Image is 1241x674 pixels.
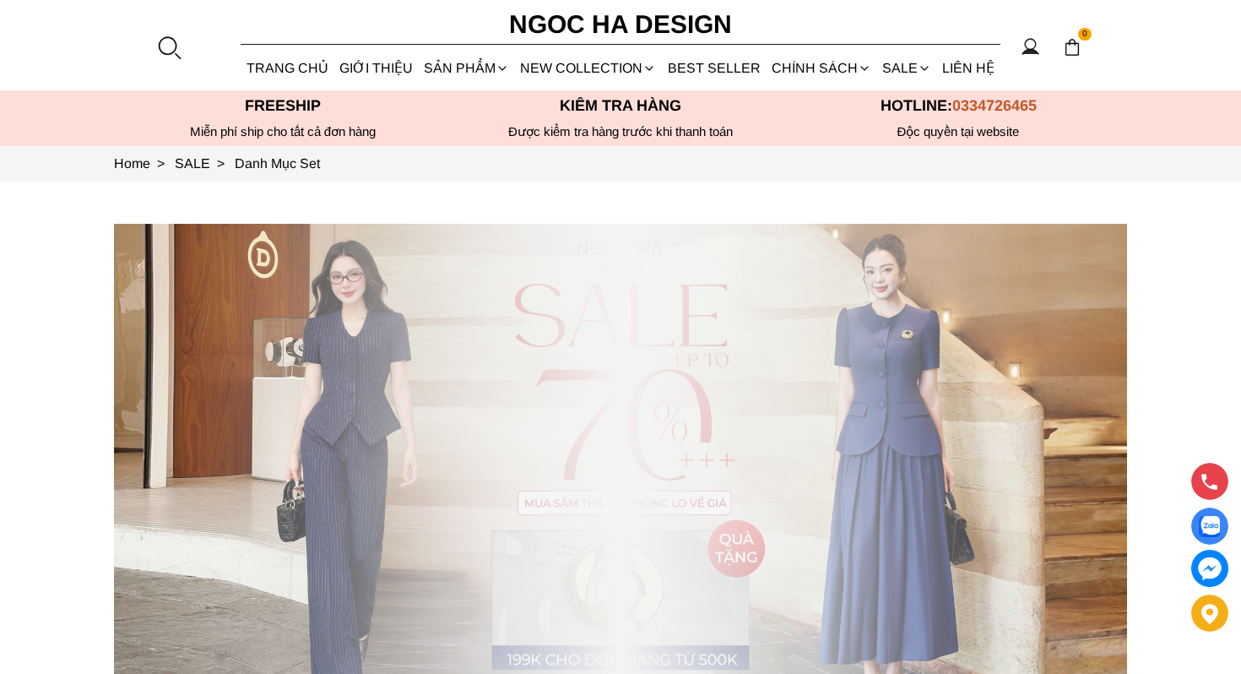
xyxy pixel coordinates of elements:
[789,124,1127,139] h6: Độc quyền tại website
[952,97,1037,114] span: 0334726465
[1191,550,1228,587] a: messenger
[877,46,937,90] a: SALE
[1199,516,1220,537] img: Display image
[1078,28,1092,41] span: 0
[114,124,452,139] div: Miễn phí ship cho tất cả đơn hàng
[210,156,231,171] span: >
[662,46,766,90] a: BEST SELLER
[114,156,175,171] a: Link to Home
[150,156,171,171] span: >
[333,46,418,90] a: GIỚI THIỆU
[789,97,1127,115] p: Hotline:
[515,46,662,90] a: NEW COLLECTION
[114,97,452,115] p: Freeship
[241,46,333,90] a: TRANG CHỦ
[452,124,789,139] p: Được kiểm tra hàng trước khi thanh toán
[766,46,876,90] div: Chính sách
[937,46,1000,90] a: LIÊN HỆ
[1063,38,1081,57] img: img-CART-ICON-ksit0nf1
[235,156,320,171] a: Link to Danh Mục Set
[419,46,515,90] div: SẢN PHẨM
[175,156,235,171] a: Link to SALE
[560,97,681,114] font: Kiểm tra hàng
[1191,508,1228,545] a: Display image
[494,4,747,45] a: Ngoc Ha Design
